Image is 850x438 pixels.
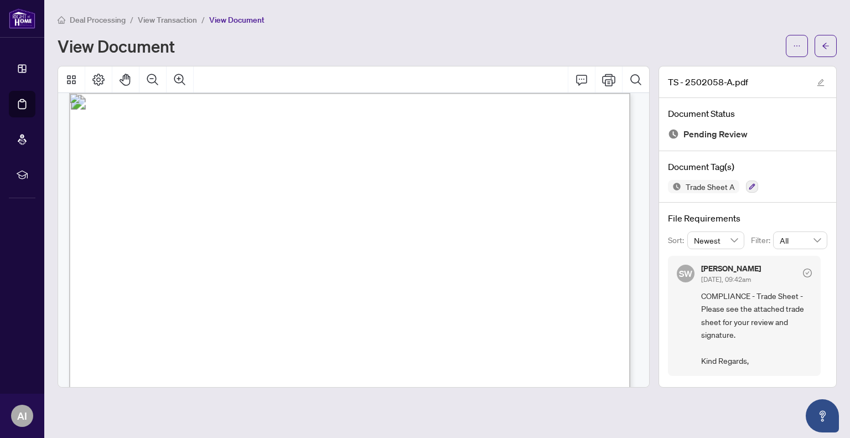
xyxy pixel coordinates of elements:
[70,15,126,25] span: Deal Processing
[701,265,761,272] h5: [PERSON_NAME]
[58,16,65,24] span: home
[681,183,739,190] span: Trade Sheet A
[17,408,27,424] span: AI
[58,37,175,55] h1: View Document
[201,13,205,26] li: /
[668,75,748,89] span: TS - 2502058-A.pdf
[793,42,801,50] span: ellipsis
[701,275,751,284] span: [DATE], 09:42am
[130,13,133,26] li: /
[679,266,693,280] span: SW
[803,269,812,277] span: check-circle
[817,79,825,86] span: edit
[668,128,679,140] img: Document Status
[668,212,827,225] h4: File Requirements
[694,232,738,249] span: Newest
[683,127,748,142] span: Pending Review
[668,180,681,193] img: Status Icon
[806,399,839,432] button: Open asap
[668,107,827,120] h4: Document Status
[9,8,35,29] img: logo
[668,160,827,173] h4: Document Tag(s)
[138,15,197,25] span: View Transaction
[751,234,773,246] p: Filter:
[668,234,687,246] p: Sort:
[822,42,830,50] span: arrow-left
[701,290,812,367] span: COMPLIANCE - Trade Sheet - Please see the attached trade sheet for your review and signature. Kin...
[780,232,821,249] span: All
[209,15,265,25] span: View Document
